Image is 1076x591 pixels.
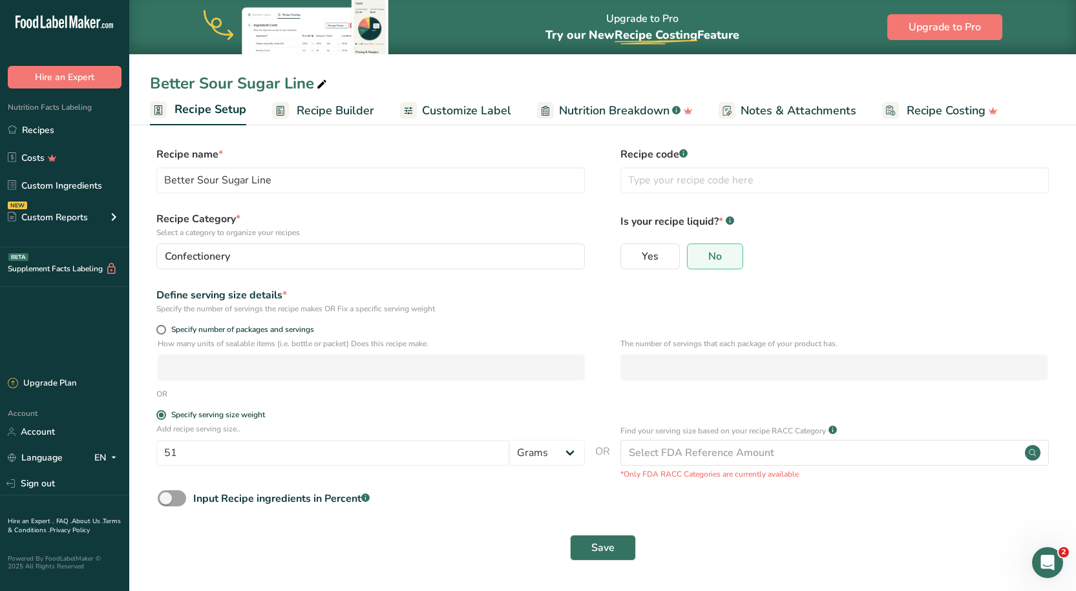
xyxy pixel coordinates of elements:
[174,101,246,118] span: Recipe Setup
[297,102,374,119] span: Recipe Builder
[620,468,1049,480] p: *Only FDA RACC Categories are currently available
[422,102,511,119] span: Customize Label
[907,102,986,119] span: Recipe Costing
[537,96,693,125] a: Nutrition Breakdown
[620,338,1048,349] p: The number of servings that each package of your product has.
[595,444,610,480] span: OR
[8,517,121,535] a: Terms & Conditions .
[882,96,998,125] a: Recipe Costing
[156,423,585,435] p: Add recipe serving size..
[156,287,585,303] div: Define serving size details
[642,250,659,263] span: Yes
[615,27,697,43] span: Recipe Costing
[8,517,54,526] a: Hire an Expert .
[545,1,739,54] div: Upgrade to Pro
[629,445,774,461] div: Select FDA Reference Amount
[591,540,615,555] span: Save
[156,303,585,315] div: Specify the number of servings the recipe makes OR Fix a specific serving weight
[156,244,585,269] button: Confectionery
[272,96,374,125] a: Recipe Builder
[620,147,1049,162] label: Recipe code
[94,450,121,466] div: EN
[8,253,28,261] div: BETA
[56,517,72,526] a: FAQ .
[545,27,739,43] span: Try our New Feature
[1059,547,1069,557] span: 2
[887,14,1002,40] button: Upgrade to Pro
[171,410,265,420] div: Specify serving size weight
[570,535,636,561] button: Save
[72,517,103,526] a: About Us .
[8,66,121,88] button: Hire an Expert
[8,446,63,469] a: Language
[150,95,246,126] a: Recipe Setup
[8,202,27,209] div: NEW
[8,211,88,224] div: Custom Reports
[156,227,585,238] p: Select a category to organize your recipes
[1032,547,1063,578] iframe: Intercom live chat
[8,555,121,570] div: Powered By FoodLabelMaker © 2025 All Rights Reserved
[156,147,585,162] label: Recipe name
[50,526,90,535] a: Privacy Policy
[158,338,585,349] p: How many units of sealable items (i.e. bottle or packet) Does this recipe make.
[156,211,585,238] label: Recipe Category
[719,96,856,125] a: Notes & Attachments
[708,250,722,263] span: No
[150,72,330,95] div: Better Sour Sugar Line
[620,211,1049,229] p: Is your recipe liquid?
[193,491,370,506] div: Input Recipe ingredients in Percent
[8,377,76,390] div: Upgrade Plan
[400,96,511,125] a: Customize Label
[620,167,1049,193] input: Type your recipe code here
[166,325,314,335] span: Specify number of packages and servings
[156,167,585,193] input: Type your recipe name here
[909,19,981,35] span: Upgrade to Pro
[559,102,670,119] span: Nutrition Breakdown
[156,440,509,466] input: Type your serving size here
[156,388,167,400] div: OR
[741,102,856,119] span: Notes & Attachments
[165,249,230,264] span: Confectionery
[620,425,826,437] p: Find your serving size based on your recipe RACC Category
